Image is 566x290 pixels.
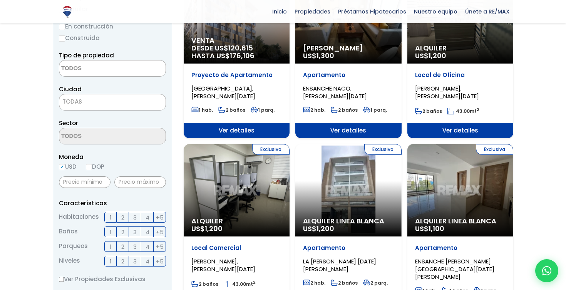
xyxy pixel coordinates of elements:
[156,256,164,266] span: +5
[415,44,506,52] span: Alquiler
[253,280,256,285] sup: 2
[331,107,358,113] span: 2 baños
[410,6,461,17] span: Nuestro equipo
[363,280,388,286] span: 2 parq.
[316,51,334,60] span: 1,300
[415,217,506,225] span: Alquiler Linea Blanca
[461,6,513,17] span: Únete a RE/MAX
[146,256,149,266] span: 4
[291,6,334,17] span: Propiedades
[110,256,112,266] span: 1
[133,213,137,222] span: 3
[59,277,64,282] input: Ver Propiedades Exclusivas
[133,256,137,266] span: 3
[110,242,112,251] span: 1
[363,107,387,113] span: 1 parq.
[133,227,137,237] span: 3
[268,6,291,17] span: Inicio
[59,35,65,42] input: Construida
[59,33,166,43] label: Construida
[191,244,282,252] p: Local Comercial
[303,280,325,286] span: 2 hab.
[232,281,246,287] span: 43.00
[146,227,149,237] span: 4
[303,244,394,252] p: Apartamento
[230,51,255,60] span: 176,106
[133,242,137,251] span: 3
[121,242,124,251] span: 2
[303,217,394,225] span: Alquiler Linea Blanca
[191,44,282,60] span: DESDE US$
[415,71,506,79] p: Local de Oficina
[121,256,124,266] span: 2
[415,257,494,281] span: ENSANCHE [PERSON_NAME][GEOGRAPHIC_DATA][DATE][PERSON_NAME]
[303,71,394,79] p: Apartamento
[331,280,358,286] span: 2 baños
[303,51,334,60] span: US$
[59,128,134,145] textarea: Search
[59,176,111,188] input: Precio mínimo
[59,198,166,208] p: Características
[156,227,164,237] span: +5
[415,84,479,100] span: [PERSON_NAME], [PERSON_NAME][DATE]
[205,224,223,233] span: 1,200
[415,108,442,114] span: 2 baños
[429,224,444,233] span: 1,100
[456,108,470,114] span: 43.00
[477,107,479,112] sup: 2
[114,176,166,188] input: Precio máximo
[86,164,92,170] input: DOP
[191,84,255,100] span: [GEOGRAPHIC_DATA], [PERSON_NAME][DATE]
[59,24,65,30] input: En construcción
[303,107,325,113] span: 2 hab.
[62,97,82,106] span: TODAS
[146,213,149,222] span: 4
[218,107,245,113] span: 2 baños
[303,257,376,273] span: LA [PERSON_NAME] [DATE][PERSON_NAME]
[303,224,334,233] span: US$
[447,108,479,114] span: mt
[59,85,82,93] span: Ciudad
[59,164,65,170] input: USD
[476,144,513,155] span: Exclusiva
[59,256,80,267] span: Niveles
[191,257,255,273] span: [PERSON_NAME], [PERSON_NAME][DATE]
[407,123,513,138] span: Ver detalles
[415,224,444,233] span: US$
[191,52,282,60] span: HASTA US$
[184,123,290,138] span: Ver detalles
[121,227,124,237] span: 2
[191,217,282,225] span: Alquiler
[86,162,104,171] label: DOP
[334,6,410,17] span: Préstamos Hipotecarios
[364,144,402,155] span: Exclusiva
[59,96,166,107] span: TODAS
[415,244,506,252] p: Apartamento
[156,242,164,251] span: +5
[60,5,74,18] img: Logo de REMAX
[429,51,446,60] span: 1,200
[121,213,124,222] span: 2
[191,71,282,79] p: Proyecto de Apartamento
[224,281,256,287] span: mt
[59,152,166,162] span: Moneda
[191,281,218,287] span: 2 baños
[59,51,114,59] span: Tipo de propiedad
[59,60,134,77] textarea: Search
[295,123,401,138] span: Ver detalles
[59,162,77,171] label: USD
[251,107,275,113] span: 1 parq.
[146,242,149,251] span: 4
[191,107,213,113] span: 1 hab.
[59,241,88,252] span: Parqueos
[59,226,78,237] span: Baños
[110,213,112,222] span: 1
[59,274,166,284] label: Ver Propiedades Exclusivas
[156,213,164,222] span: +5
[303,84,367,100] span: ENSANCHE NACO, [PERSON_NAME][DATE]
[59,22,166,31] label: En construcción
[59,119,78,127] span: Sector
[228,43,253,53] span: 120,615
[191,37,282,44] span: Venta
[252,144,290,155] span: Exclusiva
